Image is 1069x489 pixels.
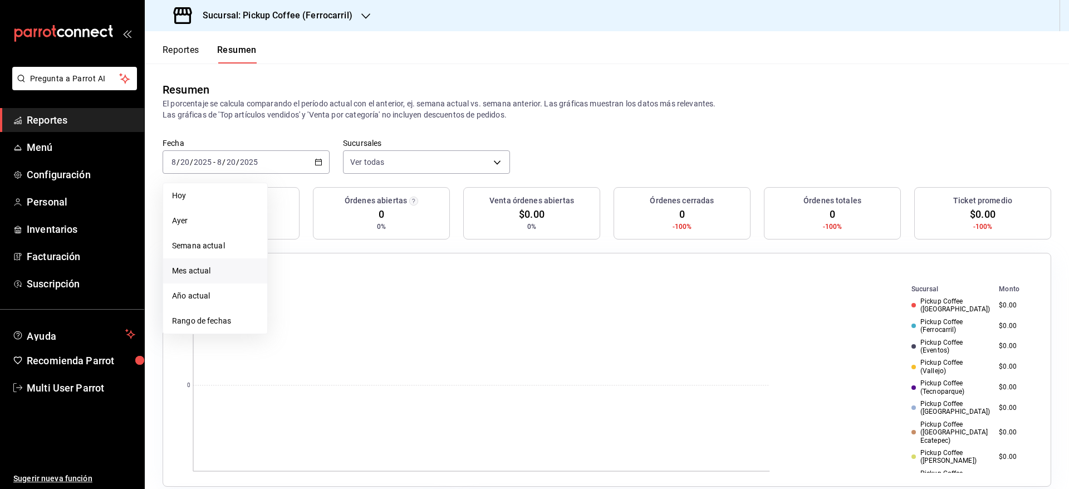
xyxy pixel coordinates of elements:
[239,158,258,167] input: ----
[27,327,121,341] span: Ayuda
[830,207,835,222] span: 0
[122,29,131,38] button: open_drawer_menu
[172,240,258,252] span: Semana actual
[12,67,137,90] button: Pregunta a Parrot AI
[27,140,135,155] span: Menú
[171,158,176,167] input: --
[193,158,212,167] input: ----
[172,265,258,277] span: Mes actual
[222,158,225,167] span: /
[911,400,990,416] div: Pickup Coffee ([GEOGRAPHIC_DATA])
[27,249,135,264] span: Facturación
[970,207,996,222] span: $0.00
[911,297,990,314] div: Pickup Coffee ([GEOGRAPHIC_DATA])
[226,158,236,167] input: --
[527,222,536,232] span: 0%
[27,194,135,209] span: Personal
[350,157,384,168] span: Ver todas
[172,315,258,327] span: Rango de fechas
[27,276,135,291] span: Suscripción
[519,207,545,222] span: $0.00
[8,81,137,92] a: Pregunta a Parrot AI
[803,195,861,207] h3: Órdenes totales
[911,470,990,486] div: Pickup Coffee (Encuentro Fortuna)
[163,45,199,63] button: Reportes
[27,380,135,395] span: Multi User Parrot
[911,339,990,355] div: Pickup Coffee (Eventos)
[994,336,1037,357] td: $0.00
[180,158,190,167] input: --
[345,195,407,207] h3: Órdenes abiertas
[217,158,222,167] input: --
[187,383,190,389] text: 0
[911,379,990,395] div: Pickup Coffee (Tecnoparque)
[823,222,842,232] span: -100%
[994,447,1037,467] td: $0.00
[894,283,994,295] th: Sucursal
[236,158,239,167] span: /
[994,316,1037,336] td: $0.00
[911,318,990,334] div: Pickup Coffee (Ferrocarril)
[27,113,135,128] span: Reportes
[30,73,120,85] span: Pregunta a Parrot AI
[994,295,1037,316] td: $0.00
[953,195,1012,207] h3: Ticket promedio
[911,420,990,444] div: Pickup Coffee ([GEOGRAPHIC_DATA] Ecatepec)
[911,359,990,375] div: Pickup Coffee (Vallejo)
[911,449,990,465] div: Pickup Coffee ([PERSON_NAME])
[217,45,257,63] button: Resumen
[973,222,993,232] span: -100%
[994,467,1037,488] td: $0.00
[994,418,1037,447] td: $0.00
[673,222,692,232] span: -100%
[27,167,135,182] span: Configuración
[163,45,257,63] div: navigation tabs
[172,215,258,227] span: Ayer
[172,190,258,202] span: Hoy
[172,290,258,302] span: Año actual
[194,9,352,22] h3: Sucursal: Pickup Coffee (Ferrocarril)
[190,158,193,167] span: /
[13,473,135,485] span: Sugerir nueva función
[163,139,330,147] label: Fecha
[163,98,1051,120] p: El porcentaje se calcula comparando el período actual con el anterior, ej. semana actual vs. sema...
[213,158,215,167] span: -
[27,222,135,237] span: Inventarios
[489,195,574,207] h3: Venta órdenes abiertas
[379,207,384,222] span: 0
[377,222,386,232] span: 0%
[994,356,1037,377] td: $0.00
[994,377,1037,398] td: $0.00
[650,195,714,207] h3: Órdenes cerradas
[27,353,135,368] span: Recomienda Parrot
[994,283,1037,295] th: Monto
[176,158,180,167] span: /
[994,398,1037,418] td: $0.00
[163,81,209,98] div: Resumen
[343,139,510,147] label: Sucursales
[679,207,685,222] span: 0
